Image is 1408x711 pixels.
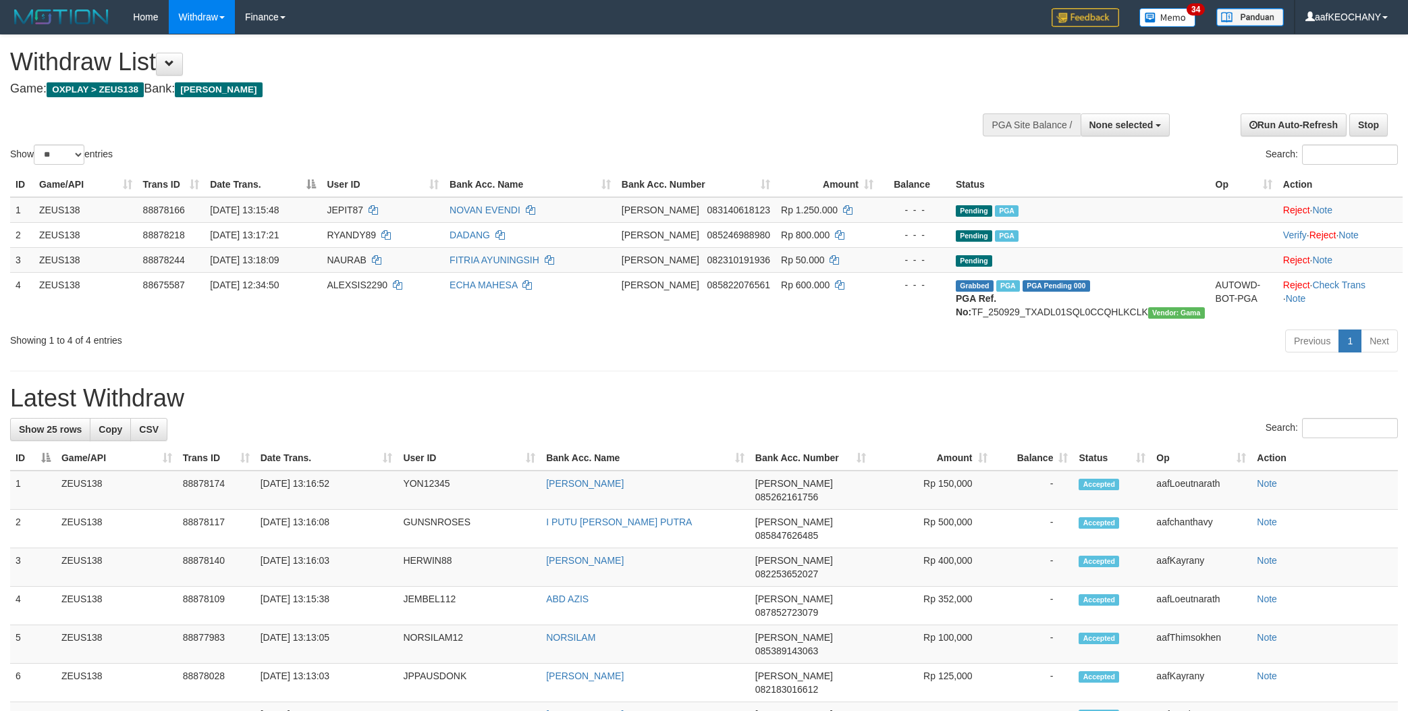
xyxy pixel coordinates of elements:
a: ECHA MAHESA [450,280,517,290]
td: ZEUS138 [34,222,138,247]
span: Copy 082253652027 to clipboard [755,569,818,579]
td: ZEUS138 [56,510,178,548]
td: Rp 150,000 [871,471,993,510]
td: 88877983 [178,625,255,664]
span: Show 25 rows [19,424,82,435]
span: Accepted [1079,633,1119,644]
th: Trans ID: activate to sort column ascending [138,172,205,197]
span: CSV [139,424,159,435]
td: 4 [10,272,34,324]
th: Bank Acc. Number: activate to sort column ascending [750,446,871,471]
div: Showing 1 to 4 of 4 entries [10,328,576,347]
td: 88878028 [178,664,255,702]
th: Bank Acc. Name: activate to sort column ascending [541,446,750,471]
td: ZEUS138 [56,471,178,510]
th: User ID: activate to sort column ascending [321,172,444,197]
span: ALEXSIS2290 [327,280,387,290]
th: Date Trans.: activate to sort column ascending [255,446,398,471]
th: Status: activate to sort column ascending [1073,446,1151,471]
a: Note [1312,255,1332,265]
td: [DATE] 13:15:38 [255,587,398,625]
td: ZEUS138 [56,664,178,702]
span: Copy 085246988980 to clipboard [707,230,770,240]
td: - [993,510,1074,548]
span: Copy 082183016612 to clipboard [755,684,818,695]
span: Copy 087852723079 to clipboard [755,607,818,618]
span: Grabbed [956,280,994,292]
td: 1 [10,471,56,510]
div: - - - [884,228,945,242]
th: Action [1251,446,1398,471]
td: ZEUS138 [34,247,138,272]
span: Copy [99,424,122,435]
td: [DATE] 13:16:08 [255,510,398,548]
span: 34 [1187,3,1205,16]
span: [PERSON_NAME] [755,670,833,681]
a: [PERSON_NAME] [546,670,624,681]
td: AUTOWD-BOT-PGA [1210,272,1278,324]
div: - - - [884,203,945,217]
a: Run Auto-Refresh [1241,113,1347,136]
td: 3 [10,548,56,587]
span: [DATE] 13:15:48 [210,205,279,215]
a: DADANG [450,230,490,240]
td: ZEUS138 [56,548,178,587]
a: Note [1257,478,1277,489]
td: ZEUS138 [56,625,178,664]
td: Rp 100,000 [871,625,993,664]
span: Copy 083140618123 to clipboard [707,205,770,215]
span: Accepted [1079,671,1119,683]
a: [PERSON_NAME] [546,478,624,489]
span: Rp 600.000 [781,280,830,290]
td: ZEUS138 [34,197,138,223]
a: Reject [1283,255,1310,265]
span: PGA Pending [1023,280,1090,292]
a: ABD AZIS [546,594,589,604]
a: Note [1312,205,1332,215]
td: - [993,625,1074,664]
td: Rp 400,000 [871,548,993,587]
a: NORSILAM [546,632,595,643]
span: None selected [1089,120,1154,130]
span: Marked by aafsolysreylen [995,230,1019,242]
a: Note [1257,594,1277,604]
a: Note [1286,293,1306,304]
span: [PERSON_NAME] [755,478,833,489]
b: PGA Ref. No: [956,293,996,317]
td: YON12345 [398,471,541,510]
th: Action [1278,172,1403,197]
span: 88878166 [143,205,185,215]
a: Copy [90,418,131,441]
td: HERWIN88 [398,548,541,587]
h1: Latest Withdraw [10,385,1398,412]
span: Pending [956,230,992,242]
span: Copy 085389143063 to clipboard [755,646,818,656]
span: Accepted [1079,556,1119,567]
a: Previous [1285,330,1339,352]
th: User ID: activate to sort column ascending [398,446,541,471]
span: Copy 085847626485 to clipboard [755,530,818,541]
a: NOVAN EVENDI [450,205,520,215]
td: - [993,471,1074,510]
span: RYANDY89 [327,230,376,240]
td: aafThimsokhen [1151,625,1251,664]
td: [DATE] 13:13:05 [255,625,398,664]
button: None selected [1081,113,1170,136]
td: - [993,587,1074,625]
th: Bank Acc. Name: activate to sort column ascending [444,172,616,197]
span: Pending [956,205,992,217]
td: GUNSNROSES [398,510,541,548]
td: · · [1278,222,1403,247]
td: NORSILAM12 [398,625,541,664]
th: Amount: activate to sort column ascending [871,446,993,471]
td: JPPAUSDONK [398,664,541,702]
span: 88675587 [143,280,185,290]
a: Next [1361,330,1398,352]
a: Show 25 rows [10,418,90,441]
td: · [1278,197,1403,223]
div: - - - [884,278,945,292]
span: [PERSON_NAME] [622,230,699,240]
span: [PERSON_NAME] [175,82,262,97]
td: · · [1278,272,1403,324]
td: aafKayrany [1151,548,1251,587]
